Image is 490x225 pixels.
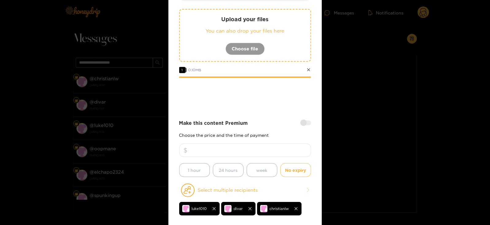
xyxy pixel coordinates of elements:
[285,167,306,174] span: No expiry
[247,163,277,177] button: week
[188,68,202,72] span: 0.10 MB
[224,205,232,212] img: no-avatar.png
[234,205,243,212] span: divar
[213,163,244,177] button: 24 hours
[260,205,268,212] img: no-avatar.png
[182,205,190,212] img: no-avatar.png
[179,163,210,177] button: 1 hour
[226,43,265,55] button: Choose file
[179,133,311,137] p: Choose the price and the time of payment
[179,120,248,127] strong: Make this content Premium
[219,167,237,174] span: 24 hours
[192,27,298,34] p: You can also drop your files here
[192,16,298,23] p: Upload your files
[188,167,201,174] span: 1 hour
[257,167,268,174] span: week
[280,163,311,177] button: No expiry
[179,67,185,73] span: 1
[270,205,289,212] span: christianlw
[192,205,207,212] span: luke1010
[179,183,311,197] button: Select multiple recipients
